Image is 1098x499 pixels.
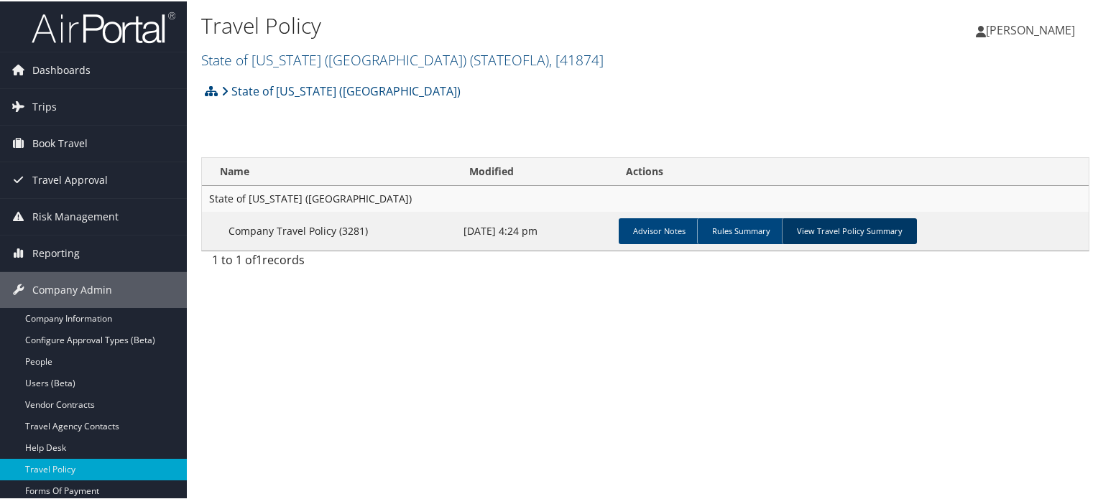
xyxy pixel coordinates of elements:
th: Name: activate to sort column ascending [202,157,456,185]
td: [DATE] 4:24 pm [456,210,613,249]
a: State of [US_STATE] ([GEOGRAPHIC_DATA]) [221,75,461,104]
span: [PERSON_NAME] [986,21,1075,37]
span: Book Travel [32,124,88,160]
th: Actions [613,157,1089,185]
div: 1 to 1 of records [212,250,412,274]
td: State of [US_STATE] ([GEOGRAPHIC_DATA]) [202,185,1089,210]
img: airportal-logo.png [32,9,175,43]
a: Advisor Notes [619,217,700,243]
a: Rules Summary [697,217,785,243]
a: [PERSON_NAME] [976,7,1089,50]
span: 1 [256,251,262,266]
span: Company Admin [32,271,112,307]
span: Dashboards [32,51,91,87]
span: Trips [32,88,57,123]
span: Risk Management [32,197,119,233]
h1: Travel Policy [201,9,793,39]
a: View Travel Policy Summary [782,217,917,243]
span: Travel Approval [32,161,108,197]
span: , [ 41874 ] [549,49,604,68]
a: State of [US_STATE] ([GEOGRAPHIC_DATA]) [201,49,604,68]
td: Company Travel Policy (3281) [202,210,456,249]
th: Modified: activate to sort column ascending [456,157,613,185]
span: ( STATEOFLA ) [470,49,549,68]
span: Reporting [32,234,80,270]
